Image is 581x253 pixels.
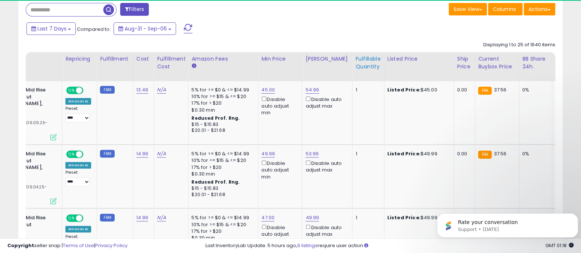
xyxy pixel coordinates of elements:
a: 53.99 [305,150,319,158]
small: FBM [100,214,114,221]
span: ON [67,215,76,221]
small: FBA [478,151,492,159]
span: 37.56 [494,86,506,93]
div: $0.30 min [191,171,252,177]
small: FBM [100,150,114,158]
div: Fulfillment [100,55,130,63]
span: OFF [82,215,94,221]
div: $49.99 [387,151,448,157]
div: $45.00 [387,87,448,93]
div: FBA: 3 [555,151,580,157]
div: Amazon Fees [191,55,255,63]
div: 1 [355,87,378,93]
small: Amazon Fees. [191,63,196,69]
div: $20.01 - $21.68 [191,127,252,134]
a: N/A [157,150,166,158]
div: 17% for > $20 [191,100,252,106]
b: Listed Price: [387,214,421,221]
a: 45.00 [261,86,275,94]
span: Columns [493,6,516,13]
b: Listed Price: [387,86,421,93]
div: Displaying 1 to 25 of 1640 items [483,41,555,48]
div: Repricing [65,55,94,63]
div: [PERSON_NAME] [305,55,349,63]
div: Disable auto adjust min [261,159,297,180]
div: Amazon AI [65,162,91,169]
div: Disable auto adjust min [261,95,297,116]
div: Ship Price [457,55,472,71]
div: 0.00 [457,87,469,93]
div: $0.30 min [191,107,252,113]
div: $15 - $15.83 [191,122,252,128]
div: FBM: 3 [555,93,580,100]
a: 54.99 [305,86,319,94]
a: 14.99 [136,150,148,158]
a: 49.99 [261,150,275,158]
span: Last 7 Days [37,25,67,32]
span: Aug-31 - Sep-06 [125,25,167,32]
div: $49.99 [387,214,448,221]
b: Reduced Prof. Rng. [191,179,240,185]
button: Columns [488,3,523,15]
span: OFF [82,87,94,94]
div: 1 [355,151,378,157]
div: Min Price [261,55,299,63]
div: 1 [355,214,378,221]
div: $15 - $15.83 [191,185,252,192]
div: 5% for >= $0 & <= $14.99 [191,151,252,157]
div: 10% for >= $15 & <= $20 [191,221,252,228]
a: N/A [157,214,166,221]
a: 6 listings [297,242,318,249]
strong: Copyright [7,242,34,249]
a: N/A [157,86,166,94]
a: 14.99 [136,214,148,221]
div: 17% for > $20 [191,164,252,171]
div: Disable auto adjust max [305,159,347,173]
span: Compared to: [77,26,111,33]
div: 10% for >= $15 & <= $20 [191,157,252,164]
small: FBA [478,87,492,95]
div: 0% [522,151,546,157]
div: Amazon AI [65,98,91,105]
small: FBM [100,86,114,94]
iframe: Intercom notifications message [434,198,581,249]
span: 37.56 [494,150,506,157]
span: ON [67,87,76,94]
span: OFF [82,151,94,158]
b: Reduced Prof. Rng. [191,115,240,121]
div: FBM: 3 [555,157,580,164]
div: Fulfillable Quantity [355,55,381,71]
button: Actions [524,3,555,15]
a: Privacy Policy [95,242,128,249]
div: Listed Price [387,55,451,63]
div: 0% [522,87,546,93]
button: Aug-31 - Sep-06 [114,22,176,35]
div: 17% for > $20 [191,228,252,235]
div: Preset: [65,170,91,186]
div: Disable auto adjust min [261,223,297,244]
div: Current Buybox Price [478,55,516,71]
a: 47.00 [261,214,275,221]
span: ON [67,151,76,158]
div: seller snap | | [7,242,128,249]
a: 49.99 [305,214,319,221]
div: $20.01 - $21.68 [191,192,252,198]
button: Last 7 Days [26,22,76,35]
div: Fulfillment Cost [157,55,185,71]
button: Save View [449,3,487,15]
div: 10% for >= $15 & <= $20 [191,93,252,100]
a: Terms of Use [63,242,94,249]
div: Last InventoryLab Update: 5 hours ago, require user action. [205,242,574,249]
div: Disable auto adjust max [305,223,347,238]
button: Filters [120,3,149,16]
a: 13.49 [136,86,148,94]
div: 5% for >= $0 & <= $14.99 [191,87,252,93]
div: Preset: [65,106,91,122]
div: BB Share 24h. [522,55,549,71]
div: Disable auto adjust max [305,95,347,109]
div: 0.00 [457,151,469,157]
